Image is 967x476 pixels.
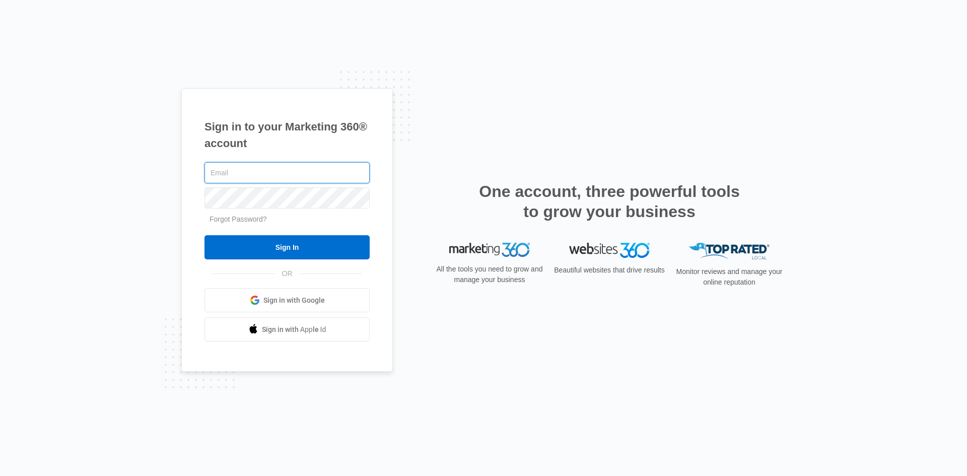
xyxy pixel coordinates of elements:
img: Marketing 360 [449,243,530,257]
input: Sign In [204,235,370,259]
h1: Sign in to your Marketing 360® account [204,118,370,152]
a: Sign in with Google [204,288,370,312]
input: Email [204,162,370,183]
span: Sign in with Google [263,295,325,306]
span: Sign in with Apple Id [262,324,326,335]
p: Monitor reviews and manage your online reputation [673,266,786,288]
p: All the tools you need to grow and manage your business [433,264,546,285]
p: Beautiful websites that drive results [553,265,666,276]
a: Sign in with Apple Id [204,317,370,342]
h2: One account, three powerful tools to grow your business [476,181,743,222]
img: Websites 360 [569,243,650,257]
a: Forgot Password? [210,215,267,223]
span: OR [275,268,300,279]
img: Top Rated Local [689,243,770,259]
